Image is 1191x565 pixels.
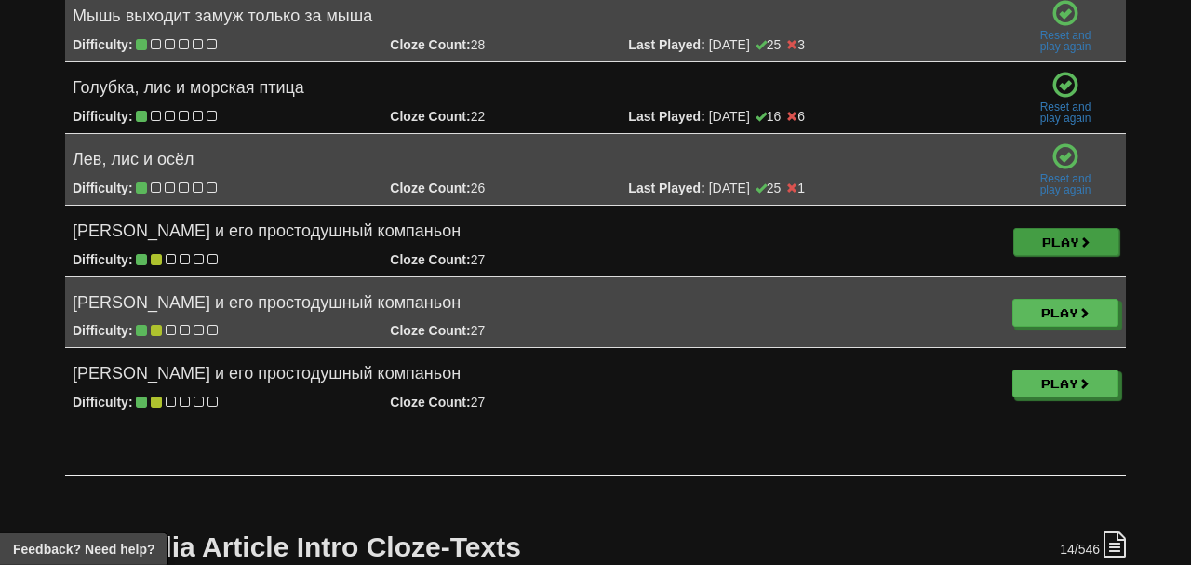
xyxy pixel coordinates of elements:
[756,109,782,124] span: 16
[390,109,470,124] strong: Cloze Count:
[73,323,133,338] strong: Difficulty:
[1060,542,1075,557] span: 14
[1012,299,1118,327] a: Play
[390,252,470,267] strong: Cloze Count:
[73,222,997,241] h4: [PERSON_NAME] и его простодушный компаньон
[376,179,614,197] div: 26
[376,250,614,269] div: 27
[376,35,614,54] div: 28
[73,365,997,383] h4: [PERSON_NAME] и его простодушный компаньон
[1060,531,1126,558] div: /546
[73,109,133,124] strong: Difficulty:
[786,109,805,124] span: 6
[709,107,805,126] span: [DATE]
[73,151,997,169] h4: Лев, лис и осёл
[756,181,782,195] span: 25
[390,395,470,410] strong: Cloze Count:
[628,181,704,195] strong: Last Played:
[709,35,805,54] span: [DATE]
[1013,228,1119,256] a: Play
[390,323,470,338] strong: Cloze Count:
[786,181,805,195] span: 1
[628,109,704,124] strong: Last Played:
[73,294,997,313] h4: [PERSON_NAME] и его простодушный компаньон
[709,179,805,197] span: [DATE]
[65,531,1126,562] h2: Wikipedia Article Intro Cloze-Texts
[376,393,614,411] div: 27
[376,321,614,340] div: 27
[628,37,704,52] strong: Last Played:
[1012,30,1118,52] a: Reset andplay again
[73,181,133,195] strong: Difficulty:
[390,37,470,52] strong: Cloze Count:
[390,181,470,195] strong: Cloze Count:
[13,540,154,558] span: Open feedback widget
[786,37,805,52] span: 3
[1012,173,1118,195] a: Reset andplay again
[756,37,782,52] span: 25
[73,79,997,98] h4: Голубка, лис и морская птица
[73,37,133,52] strong: Difficulty:
[1012,370,1118,397] a: Play
[73,395,133,410] strong: Difficulty:
[73,252,133,267] strong: Difficulty:
[376,107,614,126] div: 22
[73,7,997,26] h4: Мышь выходит замуж только за мыша
[1012,101,1118,124] a: Reset andplay again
